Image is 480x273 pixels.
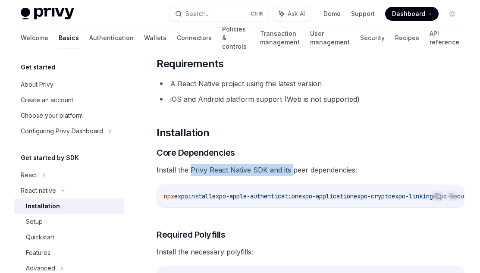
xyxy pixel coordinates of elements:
[26,217,43,227] div: Setup
[185,9,210,19] div: Search...
[14,198,124,214] a: Installation
[21,110,83,121] div: Choose your platform
[21,62,55,72] h5: Get started
[351,9,375,18] a: Support
[157,126,209,140] span: Installation
[144,28,166,48] a: Wallets
[260,28,300,48] a: Transaction management
[21,170,37,180] div: React
[385,7,439,21] a: Dashboard
[21,8,74,20] img: light logo
[222,28,250,48] a: Policies & controls
[21,95,73,105] div: Create an account
[157,57,223,71] span: Requirements
[395,28,419,48] a: Recipes
[21,28,48,48] a: Welcome
[59,28,79,48] a: Basics
[14,108,124,123] a: Choose your platform
[188,192,212,200] span: install
[21,79,53,90] div: About Privy
[14,245,124,260] a: Features
[157,78,464,90] li: A React Native project using the latest version
[21,185,56,196] div: React native
[430,28,459,48] a: API reference
[14,77,124,92] a: About Privy
[157,147,235,159] span: Core Dependencies
[164,192,174,200] span: npx
[14,214,124,229] a: Setup
[354,192,392,200] span: expo-crypto
[26,201,60,211] div: Installation
[89,28,134,48] a: Authentication
[392,192,433,200] span: expo-linking
[174,192,188,200] span: expo
[446,190,457,201] button: Ask AI
[298,192,354,200] span: expo-application
[273,6,311,22] button: Ask AI
[21,153,79,163] h5: Get started by SDK
[169,6,268,22] button: Search...CtrlK
[26,248,50,258] div: Features
[288,9,305,18] span: Ask AI
[157,93,464,105] li: iOS and Android platform support (Web is not supported)
[212,192,298,200] span: expo-apple-authentication
[177,28,212,48] a: Connectors
[157,229,225,241] span: Required Polyfills
[445,7,459,21] button: Toggle dark mode
[157,164,464,176] span: Install the Privy React Native SDK and its peer dependencies:
[21,126,103,136] div: Configuring Privy Dashboard
[323,9,341,18] a: Demo
[392,9,425,18] span: Dashboard
[360,28,385,48] a: Security
[14,229,124,245] a: Quickstart
[432,190,443,201] button: Copy the contents from the code block
[310,28,350,48] a: User management
[157,246,464,258] span: Install the necessary polyfills:
[251,10,264,17] span: Ctrl K
[14,92,124,108] a: Create an account
[26,232,54,242] div: Quickstart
